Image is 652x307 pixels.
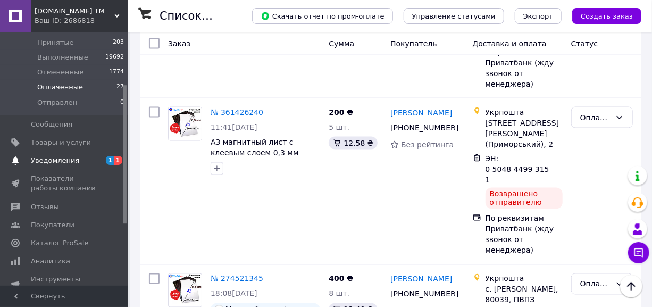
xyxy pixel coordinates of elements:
div: Оплаченный [580,278,611,290]
span: Сообщения [31,120,72,129]
img: Фото товару [169,274,202,307]
span: [PHONE_NUMBER] [390,290,458,298]
span: [PHONE_NUMBER] [390,123,458,132]
img: Фото товару [169,107,202,140]
span: Принятые [37,38,74,47]
span: 8 шт. [329,289,349,298]
button: Создать заказ [572,8,641,24]
button: Скачать отчет по пром-оплате [252,8,393,24]
span: Оплаченные [37,82,83,92]
span: Инструменты вебмастера и SEO [31,275,98,294]
a: № 361426240 [211,108,263,117]
div: Оплаченный [580,112,611,123]
span: Отзывы [31,202,59,212]
div: 12.58 ₴ [329,137,377,150]
span: Скачать отчет по пром-оплате [261,11,384,21]
span: Управление статусами [412,12,496,20]
span: Покупатели [31,220,74,230]
span: Отмененные [37,68,83,77]
span: 1774 [109,68,124,77]
span: Статус [571,39,598,48]
div: Укрпошта [486,273,563,284]
a: Создать заказ [562,11,641,20]
button: Экспорт [515,8,562,24]
button: Наверх [620,275,642,297]
a: А3 магнитный лист с клеевым слоем 0,3 мм [211,138,299,157]
span: Экспорт [523,12,553,20]
span: 1 [106,156,114,165]
a: [PERSON_NAME] [390,107,452,118]
div: Возвращено отправителю [486,188,563,209]
span: Каталог ProSale [31,238,88,248]
span: Заказ [168,39,190,48]
span: Magniton.in.ua ТМ [35,6,114,16]
span: 5 шт. [329,123,349,131]
span: Уведомления [31,156,79,165]
span: 18:08[DATE] [211,289,257,298]
a: [PERSON_NAME] [390,274,452,285]
span: 1 [114,156,122,165]
span: Без рейтинга [401,140,454,149]
div: [STREET_ADDRESS] [PERSON_NAME] (Приморський), 2 [486,118,563,150]
span: Покупатель [390,39,437,48]
span: 11:41[DATE] [211,123,257,131]
span: Аналитика [31,256,70,266]
span: Отправлен [37,98,77,107]
span: 19692 [105,53,124,62]
h1: Список заказов [160,10,251,22]
button: Управление статусами [404,8,504,24]
a: № 274521345 [211,275,263,283]
span: ЭН: 0 5048 4499 3151 [486,155,549,185]
span: 203 [113,38,124,47]
div: Ваш ID: 2686818 [35,16,128,26]
span: 200 ₴ [329,108,353,117]
span: 400 ₴ [329,275,353,283]
div: с. [PERSON_NAME], 80039, ПВПЗ [486,284,563,305]
span: 0 [120,98,124,107]
button: Чат с покупателем [628,242,649,263]
div: По реквизитам Приватбанк (жду звонок от менеджера) [486,47,563,89]
div: Укрпошта [486,107,563,118]
a: Фото товару [168,107,202,141]
span: Товары и услуги [31,138,91,147]
span: Выполненные [37,53,88,62]
span: Создать заказ [581,12,633,20]
span: 27 [116,82,124,92]
div: По реквизитам Приватбанк (жду звонок от менеджера) [486,213,563,256]
span: Доставка и оплата [473,39,547,48]
span: Показатели работы компании [31,174,98,193]
span: Сумма [329,39,354,48]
